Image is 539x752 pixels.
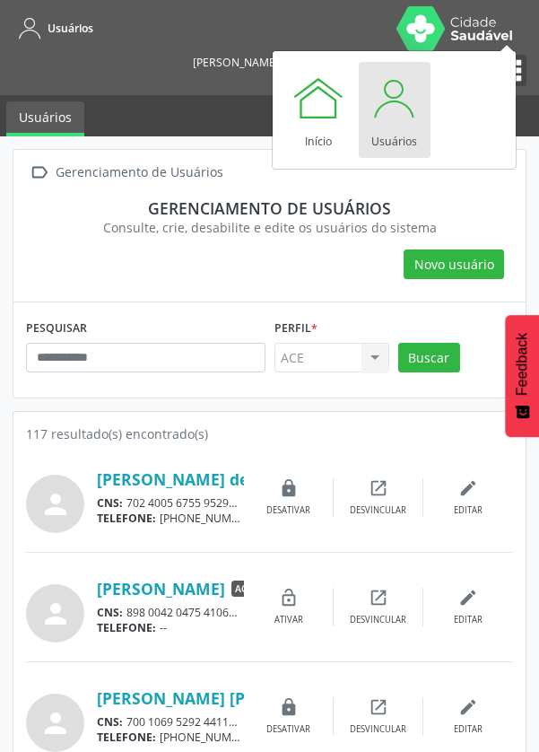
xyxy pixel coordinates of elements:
[458,697,478,717] i: edit
[26,315,87,343] label: PESQUISAR
[404,249,504,280] button: Novo usuário
[241,495,265,511] span: CPF:
[369,478,388,498] i: open_in_new
[369,697,388,717] i: open_in_new
[514,333,530,396] span: Feedback
[97,469,381,489] a: [PERSON_NAME] de [PERSON_NAME]
[279,697,299,717] i: lock
[48,21,93,36] span: Usuários
[231,581,256,597] span: ACE
[39,707,72,739] i: person
[26,424,513,443] div: 117 resultado(s) encontrado(s)
[279,588,299,608] i: lock_open
[266,504,310,517] div: Desativar
[274,614,303,626] div: Ativar
[39,198,500,218] div: Gerenciamento de usuários
[458,588,478,608] i: edit
[97,605,123,620] span: CNS:
[39,598,72,630] i: person
[97,511,244,526] div: [PHONE_NUMBER]
[454,614,482,626] div: Editar
[13,13,93,43] a: Usuários
[97,605,244,620] div: 898 0042 0475 4106 075.494.691-64
[414,255,494,274] span: Novo usuário
[97,714,123,730] span: CNS:
[6,101,84,136] a: Usuários
[97,579,225,599] a: [PERSON_NAME]
[279,478,299,498] i: lock
[283,62,354,158] a: Início
[39,488,72,520] i: person
[52,160,226,186] div: Gerenciamento de Usuários
[454,723,482,736] div: Editar
[398,343,460,373] button: Buscar
[97,495,123,511] span: CNS:
[97,620,156,635] span: TELEFONE:
[97,714,244,730] div: 700 1069 5292 4411 131.199.936-11
[241,714,265,730] span: CPF:
[193,55,417,70] div: [PERSON_NAME] Kolankes [PERSON_NAME]
[505,315,539,437] button: Feedback - Mostrar pesquisa
[350,723,406,736] div: Desvincular
[26,160,52,186] i: 
[369,588,388,608] i: open_in_new
[97,495,244,511] div: 702 4005 6755 9529 137.811.576-79
[97,730,156,745] span: TELEFONE:
[241,605,265,620] span: CPF:
[350,504,406,517] div: Desvincular
[350,614,406,626] div: Desvincular
[97,688,358,708] a: [PERSON_NAME] [PERSON_NAME]
[359,62,430,158] a: Usuários
[458,478,478,498] i: edit
[97,730,244,745] div: [PHONE_NUMBER]
[97,511,156,526] span: TELEFONE:
[454,504,482,517] div: Editar
[26,160,226,186] a:  Gerenciamento de Usuários
[274,315,317,343] label: Perfil
[97,620,244,635] div: --
[39,218,500,237] div: Consulte, crie, desabilite e edite os usuários do sistema
[266,723,310,736] div: Desativar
